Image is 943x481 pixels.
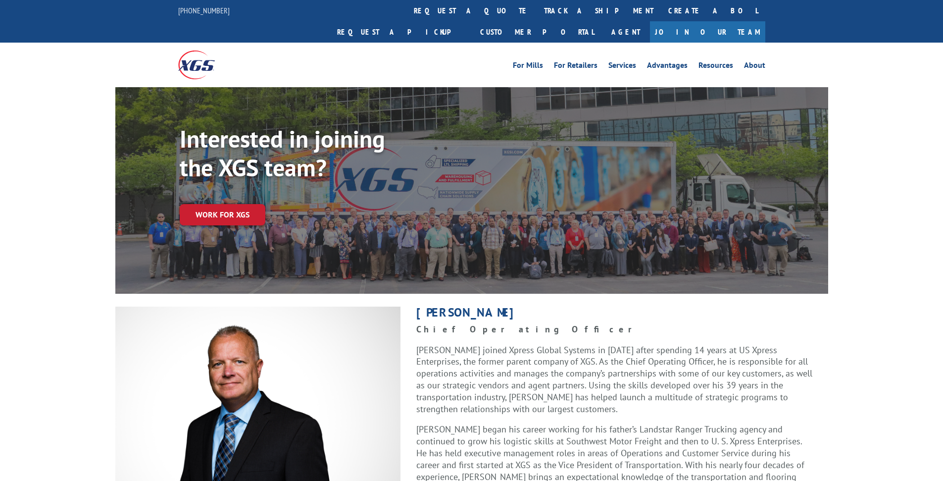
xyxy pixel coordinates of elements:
a: About [744,61,765,72]
a: Agent [601,21,650,43]
a: Join Our Team [650,21,765,43]
a: Work for XGS [180,204,265,225]
p: [PERSON_NAME] joined Xpress Global Systems in [DATE] after spending 14 years at US Xpress Enterpr... [416,344,812,424]
h1: Interested in joining [180,127,477,156]
a: Resources [698,61,733,72]
h1: the XGS team? [180,156,477,184]
a: Customer Portal [473,21,601,43]
a: For Mills [513,61,543,72]
a: Advantages [647,61,688,72]
strong: Chief Operating Officer [416,323,646,335]
a: Request a pickup [330,21,473,43]
a: For Retailers [554,61,597,72]
a: Services [608,61,636,72]
h1: [PERSON_NAME] [416,307,812,323]
a: [PHONE_NUMBER] [178,5,230,15]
